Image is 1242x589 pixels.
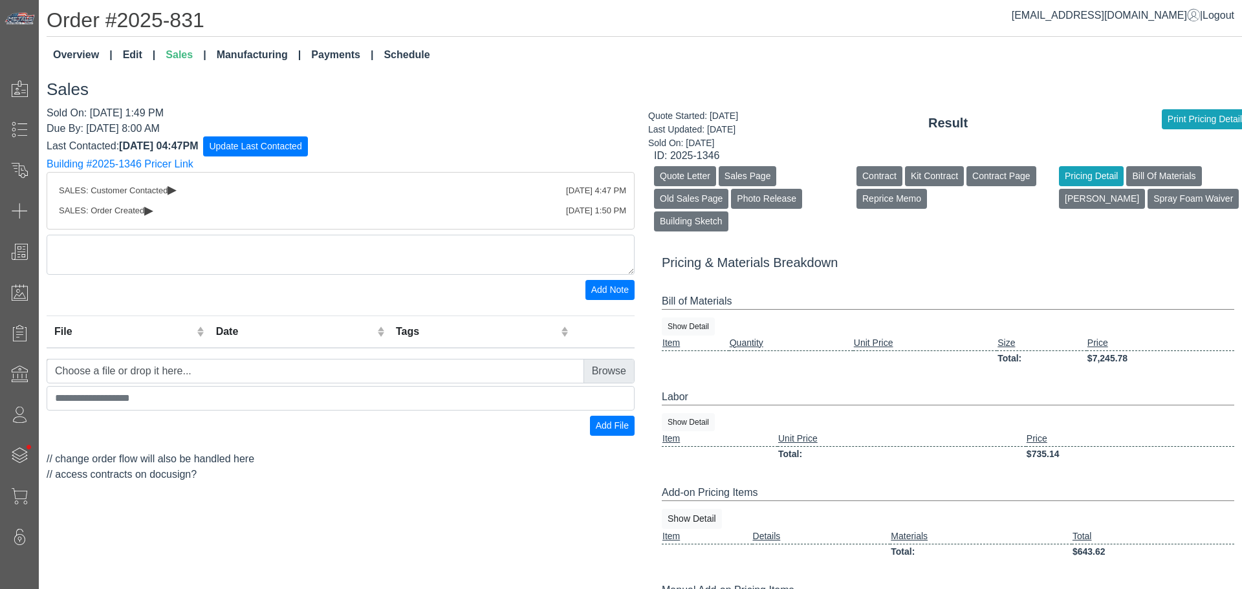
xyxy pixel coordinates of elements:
td: Item [662,336,729,351]
div: File [54,324,193,339]
td: $735.14 [1026,446,1234,462]
div: Bill of Materials [662,294,1234,310]
form: Last Contacted: [47,136,635,156]
button: Reprice Memo [856,189,927,209]
td: Materials [890,529,1072,544]
button: Pricing Detail [1059,166,1124,186]
td: Price [1026,431,1234,447]
button: Spray Foam Waiver [1148,189,1239,209]
a: Schedule [378,42,435,68]
button: Add Note [585,280,635,300]
td: $7,245.78 [1087,350,1234,366]
h5: Pricing & Materials Breakdown [662,255,1234,270]
button: Show Detail [662,317,715,336]
button: Bill Of Materials [1126,166,1201,186]
td: Item [662,431,778,447]
button: Kit Contract [905,166,964,186]
div: Add-on Pricing Items [662,485,1234,501]
div: Result [654,113,1242,133]
td: Unit Price [853,336,997,351]
span: ▸ [144,206,153,214]
span: Add Note [591,284,629,295]
span: [DATE] 04:47PM [119,140,198,151]
div: Tags [396,324,558,339]
div: Sold On: [DATE] 1:49 PM [47,105,635,121]
div: Labor [662,389,1234,405]
h1: Order #2025-831 [47,8,1242,37]
span: • [12,426,45,468]
h3: Sales [47,80,1242,100]
a: Overview [48,42,118,68]
div: Quote Started: [DATE] [648,109,738,123]
img: Metals Direct Inc Logo [4,12,36,26]
button: Building Sketch [654,211,728,231]
button: Show Detail [662,509,722,529]
a: Manufacturing [212,42,307,68]
div: [DATE] 1:50 PM [566,204,626,217]
a: [EMAIL_ADDRESS][DOMAIN_NAME] [1012,10,1200,21]
span: Update Last Contacted [209,141,301,151]
td: Item [662,529,752,544]
a: Building #2025-1346 Pricer Link [47,158,193,169]
button: Add File [590,416,635,436]
div: [DATE] 4:47 PM [566,184,626,197]
button: Update Last Contacted [203,136,307,156]
button: Old Sales Page [654,189,728,209]
a: Sales [160,42,211,68]
td: Price [1087,336,1234,351]
div: Due By: [DATE] 8:00 AM [47,121,635,136]
td: Total: [997,350,1087,366]
a: Edit [118,42,161,68]
td: Details [752,529,891,544]
a: Payments [306,42,378,68]
div: Date [216,324,374,339]
td: Total: [778,446,1026,462]
span: Add File [596,420,629,431]
button: Contract Page [966,166,1036,186]
div: | [1012,8,1234,23]
td: Size [997,336,1087,351]
span: ▸ [168,185,177,193]
button: Quote Letter [654,166,716,186]
div: Sold On: [DATE] [648,136,738,150]
button: Photo Release [731,189,802,209]
div: SALES: Customer Contacted [59,184,622,197]
button: Show Detail [662,413,715,431]
td: Total: [890,544,1072,559]
th: Remove [572,316,635,348]
div: ID: 2025-1346 [654,148,1242,164]
td: Total [1072,529,1234,544]
button: Sales Page [719,166,777,186]
div: SALES: Order Created [59,204,622,217]
span: Logout [1203,10,1234,21]
td: Quantity [729,336,853,351]
button: [PERSON_NAME] [1059,189,1145,209]
td: $643.62 [1072,544,1234,559]
button: Contract [856,166,902,186]
div: Last Updated: [DATE] [648,123,738,136]
td: Unit Price [778,431,1026,447]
